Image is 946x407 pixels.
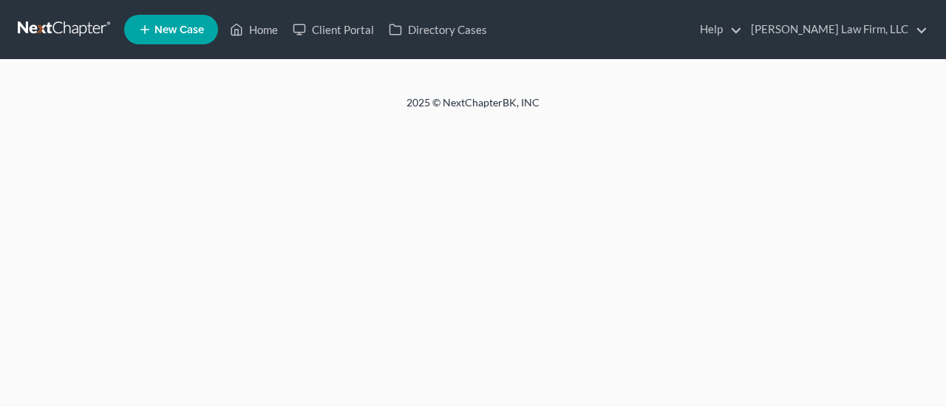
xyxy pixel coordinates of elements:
[222,16,285,43] a: Home
[381,16,494,43] a: Directory Cases
[285,16,381,43] a: Client Portal
[52,95,894,122] div: 2025 © NextChapterBK, INC
[693,16,742,43] a: Help
[743,16,928,43] a: [PERSON_NAME] Law Firm, LLC
[124,15,218,44] new-legal-case-button: New Case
